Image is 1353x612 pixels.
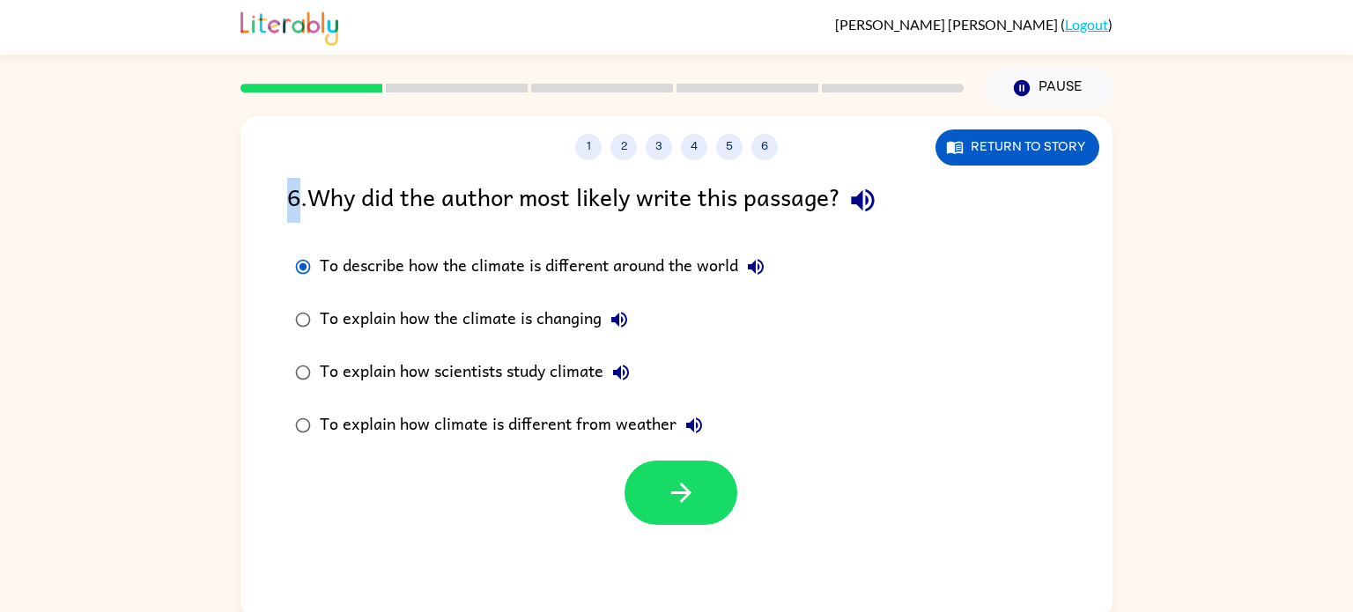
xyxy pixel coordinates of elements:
[738,249,773,284] button: To describe how the climate is different around the world
[603,355,639,390] button: To explain how scientists study climate
[610,134,637,160] button: 2
[320,355,639,390] div: To explain how scientists study climate
[240,7,338,46] img: Literably
[676,408,712,443] button: To explain how climate is different from weather
[935,129,1099,166] button: Return to story
[602,302,637,337] button: To explain how the climate is changing
[681,134,707,160] button: 4
[320,249,773,284] div: To describe how the climate is different around the world
[835,16,1113,33] div: ( )
[646,134,672,160] button: 3
[320,302,637,337] div: To explain how the climate is changing
[320,408,712,443] div: To explain how climate is different from weather
[835,16,1061,33] span: [PERSON_NAME] [PERSON_NAME]
[287,178,1066,223] div: 6 . Why did the author most likely write this passage?
[751,134,778,160] button: 6
[1065,16,1108,33] a: Logout
[716,134,743,160] button: 5
[985,68,1113,108] button: Pause
[575,134,602,160] button: 1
